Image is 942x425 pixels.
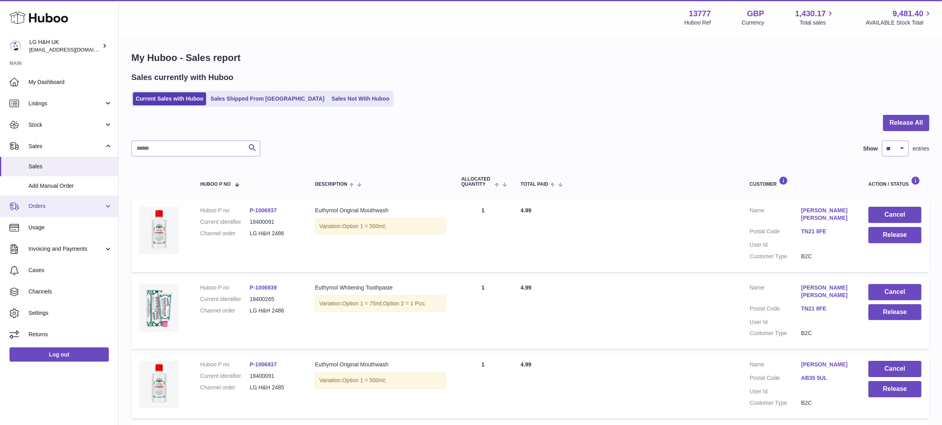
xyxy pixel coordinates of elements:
a: P-1006937 [250,361,277,368]
div: Variation: [315,295,445,312]
a: TN21 8FE [801,228,853,235]
dt: User Id [750,388,801,395]
span: Option 1 = 75ml; [342,300,383,307]
button: Release [868,381,921,397]
td: 1 [453,353,513,419]
div: Euthymol Original Mouthwash [315,207,445,214]
button: Release All [883,115,929,131]
button: Release [868,304,921,320]
span: Description [315,182,347,187]
span: Settings [28,309,112,317]
a: [PERSON_NAME] [PERSON_NAME] [801,284,853,299]
img: veechen@lghnh.co.uk [9,40,21,52]
div: LG H&H UK [29,38,100,53]
span: Huboo P no [200,182,231,187]
span: [EMAIL_ADDRESS][DOMAIN_NAME] [29,46,116,53]
dt: Huboo P no [200,207,250,214]
dd: LG H&H 2486 [250,307,299,314]
dt: Name [750,361,801,370]
span: Total paid [521,182,548,187]
dt: Name [750,207,801,224]
div: Variation: [315,218,445,234]
dd: B2C [801,330,853,337]
dt: Customer Type [750,399,801,407]
dd: LG H&H 2485 [250,384,299,391]
span: Usage [28,224,112,231]
dt: Current identifier [200,218,250,226]
a: [PERSON_NAME] [PERSON_NAME] [801,207,853,222]
a: Sales Not With Huboo [329,92,392,105]
dt: User Id [750,241,801,249]
div: Huboo Ref [684,19,711,27]
dd: 18400091 [250,218,299,226]
span: 4.99 [521,284,531,291]
span: ALLOCATED Quantity [461,177,493,187]
dt: Huboo P no [200,361,250,368]
img: Euthymol-Original-Mouthwash-500ml.webp [139,207,179,254]
dt: Channel order [200,230,250,237]
a: AB35 5UL [801,374,853,382]
button: Cancel [868,284,921,300]
span: 1,430.17 [795,8,826,19]
div: Euthymol Original Mouthwash [315,361,445,368]
a: 9,481.40 AVAILABLE Stock Total [866,8,933,27]
span: Returns [28,331,112,338]
dt: Channel order [200,384,250,391]
div: Variation: [315,372,445,389]
span: Total sales [800,19,835,27]
td: 1 [453,276,513,349]
a: 1,430.17 Total sales [795,8,835,27]
dd: B2C [801,399,853,407]
span: 9,481.40 [893,8,923,19]
dt: Postal Code [750,374,801,384]
span: Option 1 = 500ml; [342,377,386,383]
dt: Customer Type [750,253,801,260]
dd: 18400265 [250,295,299,303]
dt: Current identifier [200,372,250,380]
dt: Current identifier [200,295,250,303]
span: Orders [28,202,104,210]
td: 1 [453,199,513,272]
span: Option 2 = 1 Pcs; [383,300,426,307]
dt: Name [750,284,801,301]
dt: User Id [750,318,801,326]
span: Listings [28,100,104,107]
span: 4.99 [521,361,531,368]
button: Cancel [868,207,921,223]
div: Currency [742,19,764,27]
button: Cancel [868,361,921,377]
span: Sales [28,143,104,150]
dd: 18400091 [250,372,299,380]
a: P-1006939 [250,284,277,291]
span: 4.99 [521,207,531,213]
img: whitening-toothpaste.webp [139,284,179,332]
dt: Postal Code [750,228,801,237]
span: Add Manual Order [28,182,112,190]
dd: LG H&H 2486 [250,230,299,237]
dt: Huboo P no [200,284,250,292]
a: [PERSON_NAME] [801,361,853,368]
span: AVAILABLE Stock Total [866,19,933,27]
dd: B2C [801,253,853,260]
img: Euthymol-Original-Mouthwash-500ml.webp [139,361,179,408]
a: Current Sales with Huboo [133,92,206,105]
span: Stock [28,121,104,129]
div: Euthymol Whitening Toothpaste [315,284,445,292]
label: Show [863,145,878,152]
span: Option 1 = 500ml; [342,223,386,229]
span: Cases [28,267,112,274]
strong: 13777 [689,8,711,19]
dt: Postal Code [750,305,801,314]
span: Invoicing and Payments [28,245,104,253]
strong: GBP [747,8,764,19]
span: Channels [28,288,112,295]
a: P-1006937 [250,207,277,213]
a: TN21 8FE [801,305,853,313]
h1: My Huboo - Sales report [131,51,929,64]
div: Action / Status [868,176,921,187]
dt: Channel order [200,307,250,314]
h2: Sales currently with Huboo [131,72,233,83]
a: Log out [9,347,109,362]
a: Sales Shipped From [GEOGRAPHIC_DATA] [208,92,327,105]
span: My Dashboard [28,78,112,86]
